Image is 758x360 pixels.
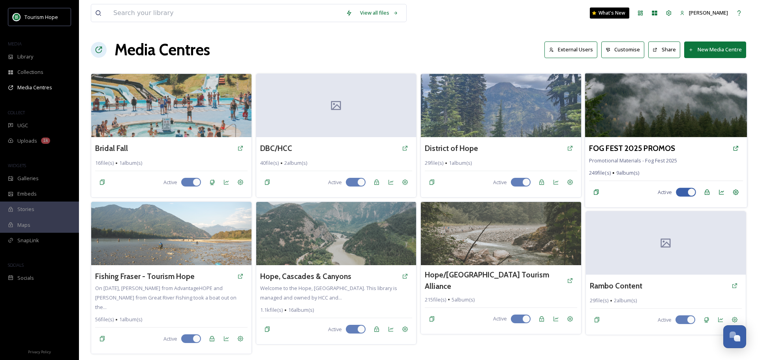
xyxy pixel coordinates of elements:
[109,4,342,22] input: Search your library
[95,159,114,167] span: 16 file(s)
[328,326,342,333] span: Active
[260,285,397,301] span: Welcome to the Hope, [GEOGRAPHIC_DATA]. This library is managed and owned by HCC and...
[17,237,39,244] span: SnapLink
[24,13,58,21] span: Tourism Hope
[723,325,746,348] button: Open Chat
[421,74,581,137] img: janellebe_-18003267467629945.jpeg
[425,143,478,154] a: District of Hope
[119,159,142,167] span: 1 album(s)
[425,296,446,303] span: 215 file(s)
[91,202,251,265] img: HOP_7849.jpg
[91,74,251,137] img: Py5bC3IF0hwAAAAAAAAMywDSC04438.jpg
[8,262,24,268] span: SOCIALS
[616,169,639,177] span: 9 album(s)
[17,53,33,60] span: Library
[601,41,649,58] a: Customise
[425,269,563,292] a: Hope/[GEOGRAPHIC_DATA] Tourism Alliance
[17,205,34,213] span: Stories
[425,159,443,167] span: 29 file(s)
[614,297,637,304] span: 2 album(s)
[95,316,114,323] span: 56 file(s)
[260,306,283,314] span: 1.1k file(s)
[658,316,672,324] span: Active
[17,122,28,129] span: UGC
[585,73,747,137] img: Py5bC3IF0hwAAAAAAABhoAfog-fest57.jpg
[689,9,728,16] span: [PERSON_NAME]
[288,306,314,314] span: 16 album(s)
[28,347,51,356] a: Privacy Policy
[17,68,43,76] span: Collections
[95,285,236,311] span: On [DATE], [PERSON_NAME] from AdvantageHOPE and [PERSON_NAME] from Great River Fishing took a boa...
[590,280,642,292] a: Rambo Content
[601,41,645,58] button: Customise
[95,271,195,282] a: Fishing Fraser - Tourism Hope
[648,41,680,58] button: Share
[17,137,37,145] span: Uploads
[544,41,601,58] a: External Users
[590,8,629,19] a: What's New
[684,41,746,58] button: New Media Centre
[589,169,611,177] span: 249 file(s)
[163,335,177,343] span: Active
[17,175,39,182] span: Galleries
[284,159,307,167] span: 2 album(s)
[493,315,507,322] span: Active
[17,84,52,91] span: Media Centres
[544,41,597,58] button: External Users
[658,188,672,196] span: Active
[8,162,26,168] span: WIDGETS
[421,202,581,265] img: Py5bC3IF0hwAAAAAAABykg2021.08.01--Day14Hope_OthelloTunnels-2.jpg
[676,5,732,21] a: [PERSON_NAME]
[163,179,177,186] span: Active
[17,221,30,229] span: Maps
[493,179,507,186] span: Active
[356,5,402,21] a: View all files
[17,190,37,198] span: Embeds
[114,38,210,62] h1: Media Centres
[590,297,608,304] span: 29 file(s)
[260,159,279,167] span: 40 file(s)
[589,156,677,164] span: Promotional Materials - Fog Fest 2025
[8,41,22,47] span: MEDIA
[328,179,342,186] span: Active
[256,202,417,265] img: Py5bC3IF0hwAAAAAAABn2A2021.09.25--MavicMiniPhotos-11.jpg
[17,274,34,282] span: Socials
[452,296,475,303] span: 5 album(s)
[589,143,675,154] a: FOG FEST 2025 PROMOS
[28,349,51,354] span: Privacy Policy
[260,271,351,282] a: Hope, Cascades & Canyons
[41,138,50,144] div: 1k
[260,143,292,154] a: DBC/HCC
[95,143,128,154] a: Bridal Fall
[8,109,25,115] span: COLLECT
[449,159,472,167] span: 1 album(s)
[119,316,142,323] span: 1 album(s)
[13,13,21,21] img: logo.png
